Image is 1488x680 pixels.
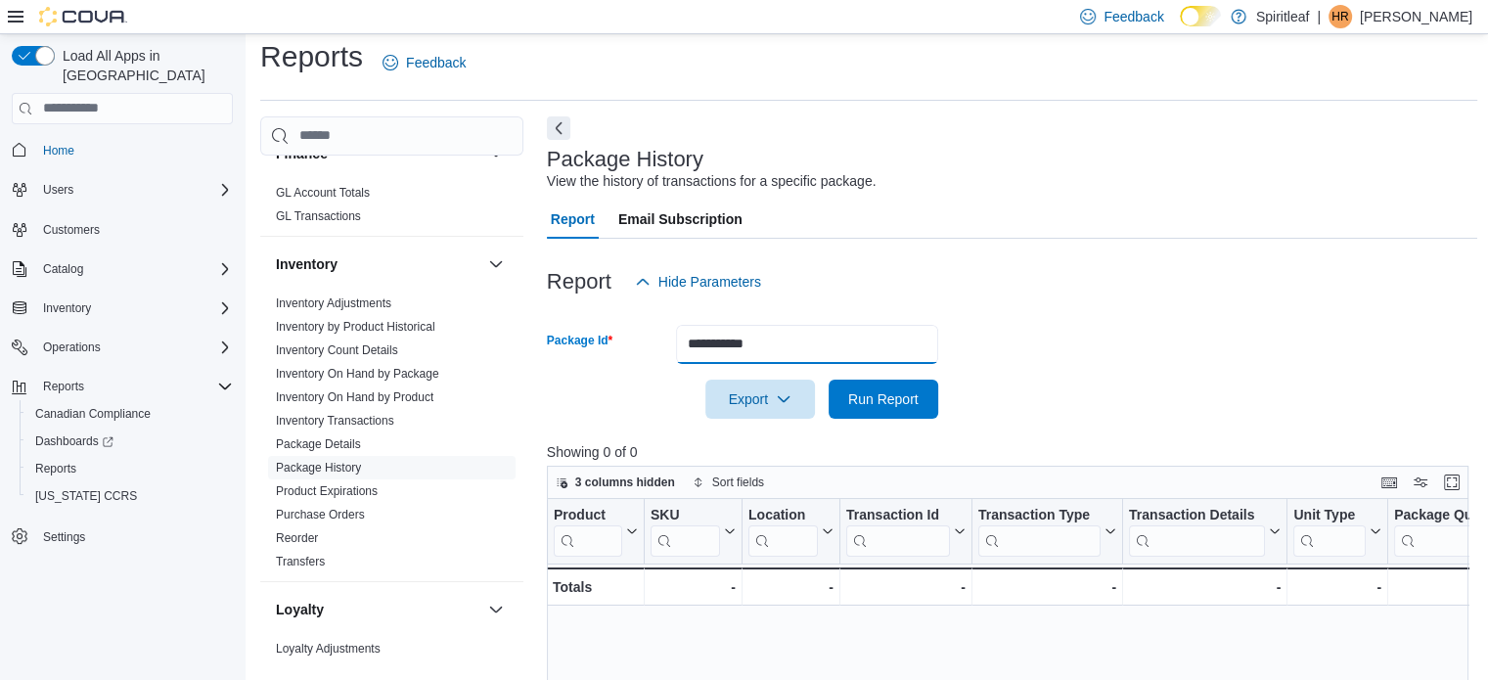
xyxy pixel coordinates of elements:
button: [US_STATE] CCRS [20,482,241,510]
a: GL Account Totals [276,186,370,200]
span: Loyalty Adjustments [276,641,381,657]
span: Hide Parameters [658,272,761,292]
div: - [748,575,834,599]
span: Feedback [406,53,466,72]
span: Run Report [848,389,919,409]
a: Customers [35,218,108,242]
h3: Loyalty [276,600,324,619]
button: Catalog [4,255,241,283]
div: Totals [553,575,638,599]
a: Inventory Adjustments [276,296,391,310]
button: Finance [484,142,508,165]
button: Inventory [276,254,480,274]
span: GL Account Totals [276,185,370,201]
p: Spiritleaf [1256,5,1309,28]
button: Next [547,116,570,140]
div: Product [554,506,622,556]
button: Loyalty [484,598,508,621]
div: SKU URL [651,506,720,556]
a: Home [35,139,82,162]
div: - [978,575,1116,599]
span: Package History [276,460,361,476]
button: Customers [4,215,241,244]
button: Loyalty [276,600,480,619]
button: Settings [4,521,241,550]
button: Reports [20,455,241,482]
span: Canadian Compliance [27,402,233,426]
span: Customers [43,222,100,238]
span: Package Details [276,436,361,452]
span: GL Transactions [276,208,361,224]
button: Display options [1409,471,1432,494]
span: Dark Mode [1180,26,1181,27]
div: Transaction Details [1129,506,1265,556]
div: - [1293,575,1381,599]
h1: Reports [260,37,363,76]
a: [US_STATE] CCRS [27,484,145,508]
a: Inventory Count Details [276,343,398,357]
div: Transaction Type [978,506,1101,524]
span: Load All Apps in [GEOGRAPHIC_DATA] [55,46,233,85]
span: Home [43,143,74,159]
button: Reports [4,373,241,400]
h3: Report [547,270,611,294]
span: Reports [27,457,233,480]
span: Sort fields [712,475,764,490]
div: Location [748,506,818,556]
button: Catalog [35,257,91,281]
button: Users [35,178,81,202]
div: Unit Type [1293,506,1366,524]
span: Reorder [276,530,318,546]
h3: Package History [547,148,703,171]
button: Run Report [829,380,938,419]
div: Inventory [260,292,523,581]
span: Users [43,182,73,198]
div: View the history of transactions for a specific package. [547,171,877,192]
img: Cova [39,7,127,26]
button: SKU [651,506,736,556]
span: Customers [35,217,233,242]
a: Product Expirations [276,484,378,498]
span: Settings [43,529,85,545]
button: Inventory [4,295,241,322]
span: Catalog [35,257,233,281]
span: Loyalty Redemption Values [276,664,418,680]
a: Loyalty Redemption Values [276,665,418,679]
button: Unit Type [1293,506,1381,556]
div: Transaction Details [1129,506,1265,524]
button: Inventory [484,252,508,276]
a: Package History [276,461,361,475]
button: 3 columns hidden [548,471,683,494]
span: Feedback [1104,7,1163,26]
p: Showing 0 of 0 [547,442,1478,462]
input: Dark Mode [1180,6,1221,26]
span: Inventory On Hand by Product [276,389,433,405]
button: Transaction Id [846,506,966,556]
span: Inventory [43,300,91,316]
a: Settings [35,525,93,549]
span: Canadian Compliance [35,406,151,422]
a: Canadian Compliance [27,402,158,426]
span: Operations [35,336,233,359]
a: Reorder [276,531,318,545]
a: Loyalty Adjustments [276,642,381,656]
span: Inventory by Product Historical [276,319,435,335]
span: Inventory [35,296,233,320]
button: Sort fields [685,471,772,494]
span: Home [35,138,233,162]
span: Export [717,380,803,419]
div: Product [554,506,622,524]
p: | [1317,5,1321,28]
div: Finance [260,181,523,236]
button: Inventory [35,296,99,320]
button: Transaction Type [978,506,1116,556]
div: Holly R [1329,5,1352,28]
button: Operations [35,336,109,359]
button: Enter fullscreen [1440,471,1464,494]
h3: Inventory [276,254,338,274]
span: Catalog [43,261,83,277]
div: - [1129,575,1281,599]
div: Transaction Id URL [846,506,950,556]
span: Operations [43,340,101,355]
span: Inventory Transactions [276,413,394,429]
